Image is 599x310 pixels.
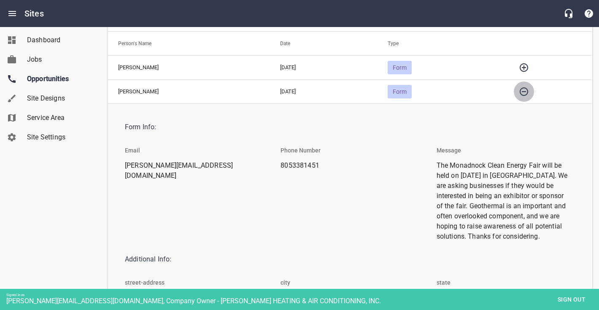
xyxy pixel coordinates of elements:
[27,93,91,103] span: Site Designs
[270,79,378,103] td: [DATE]
[274,272,297,293] li: city
[125,122,569,132] span: Form Info:
[437,160,569,242] span: The Monadnock Clean Energy Fair will be held on [DATE] in [GEOGRAPHIC_DATA]. We are asking busine...
[274,140,327,160] li: Phone Number
[125,254,569,264] span: Additional Info:
[270,55,378,79] td: [DATE]
[559,3,579,24] button: Live Chat
[27,54,91,65] span: Jobs
[430,272,457,293] li: state
[388,64,412,71] span: Form
[388,61,412,74] div: Form
[378,32,504,55] th: Type
[270,32,378,55] th: Date
[27,132,91,142] span: Site Settings
[108,79,270,103] td: [PERSON_NAME]
[579,3,599,24] button: Support Portal
[554,294,589,305] span: Sign out
[118,140,147,160] li: Email
[550,292,593,307] button: Sign out
[388,85,412,98] div: Form
[2,3,22,24] button: Open drawer
[6,297,599,305] div: [PERSON_NAME][EMAIL_ADDRESS][DOMAIN_NAME], Company Owner - [PERSON_NAME] HEATING & AIR CONDITIONI...
[27,35,91,45] span: Dashboard
[125,160,257,181] span: [PERSON_NAME][EMAIL_ADDRESS][DOMAIN_NAME]
[27,74,91,84] span: Opportunities
[108,32,270,55] th: Person's Name
[118,272,171,293] li: street-address
[388,88,412,95] span: Form
[24,7,44,20] h6: Sites
[108,55,270,79] td: [PERSON_NAME]
[430,140,468,160] li: Message
[27,113,91,123] span: Service Area
[281,160,413,171] span: 8053381451
[6,293,599,297] div: Signed in as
